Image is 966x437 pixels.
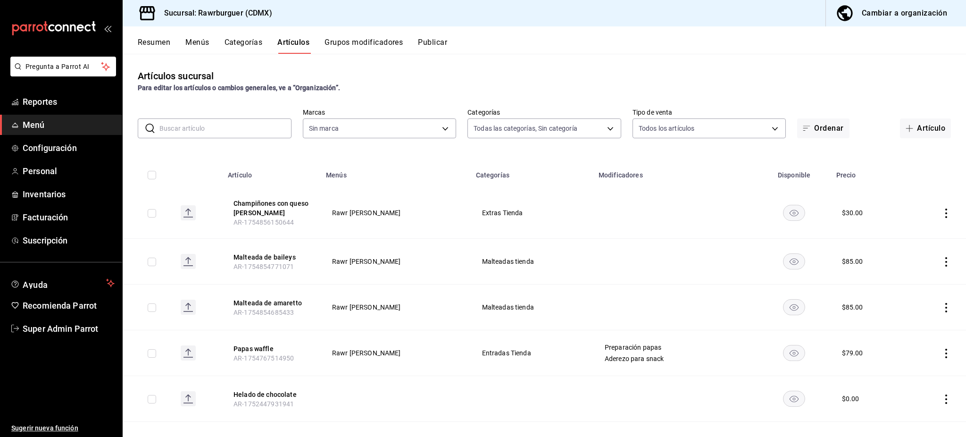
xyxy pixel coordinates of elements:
th: Categorías [470,157,593,187]
button: open_drawer_menu [104,25,111,32]
button: Categorías [225,38,263,54]
th: Menús [320,157,470,187]
span: Recomienda Parrot [23,299,115,312]
button: Pregunta a Parrot AI [10,57,116,76]
button: actions [941,349,951,358]
span: Sugerir nueva función [11,423,115,433]
span: Rawr [PERSON_NAME] [332,258,458,265]
span: Reportes [23,95,115,108]
span: Menú [23,118,115,131]
span: Pregunta a Parrot AI [25,62,101,72]
div: $ 85.00 [842,303,863,312]
button: edit-product-location [233,344,309,353]
span: Aderezo para snack [605,355,746,362]
button: availability-product [783,391,805,407]
strong: Para editar los artículos o cambios generales, ve a “Organización”. [138,84,340,92]
div: $ 30.00 [842,208,863,218]
button: availability-product [783,205,805,221]
span: Rawr [PERSON_NAME] [332,304,458,311]
div: Artículos sucursal [138,69,214,83]
div: navigation tabs [138,38,966,54]
button: Ordenar [797,118,849,138]
button: actions [941,257,951,267]
button: Artículo [900,118,951,138]
button: availability-product [783,345,805,361]
span: Preparación papas [605,344,746,351]
span: Ayuda [23,277,102,289]
a: Pregunta a Parrot AI [7,68,116,78]
label: Marcas [303,109,457,116]
span: Inventarios [23,188,115,201]
span: Todas las categorías, Sin categoría [474,124,577,133]
h3: Sucursal: Rawrburguer (CDMX) [157,8,272,19]
span: Rawr [PERSON_NAME] [332,210,458,216]
div: Cambiar a organización [862,7,947,20]
button: edit-product-location [233,199,309,218]
th: Modificadores [593,157,758,187]
span: Rawr [PERSON_NAME] [332,350,458,356]
button: edit-product-location [233,298,309,308]
span: Personal [23,165,115,177]
span: AR-1754854685433 [233,309,294,316]
span: Super Admin Parrot [23,322,115,335]
button: Publicar [418,38,447,54]
button: Grupos modificadores [325,38,403,54]
button: Artículos [277,38,309,54]
label: Categorías [467,109,621,116]
th: Precio [831,157,908,187]
span: Malteadas tienda [482,258,581,265]
span: AR-1754767514950 [233,354,294,362]
button: Resumen [138,38,170,54]
span: Sin marca [309,124,339,133]
span: Entradas Tienda [482,350,581,356]
span: Todos los artículos [639,124,695,133]
div: $ 79.00 [842,348,863,358]
button: Menús [185,38,209,54]
span: Configuración [23,142,115,154]
div: $ 85.00 [842,257,863,266]
div: $ 0.00 [842,394,859,403]
th: Artículo [222,157,320,187]
button: actions [941,303,951,312]
label: Tipo de venta [633,109,786,116]
span: Facturación [23,211,115,224]
button: edit-product-location [233,252,309,262]
button: availability-product [783,299,805,315]
span: AR-1754854771071 [233,263,294,270]
button: actions [941,209,951,218]
input: Buscar artículo [159,119,291,138]
span: AR-1752447931941 [233,400,294,408]
span: AR-1754856150644 [233,218,294,226]
span: Suscripción [23,234,115,247]
span: Extras Tienda [482,210,581,216]
button: actions [941,395,951,404]
th: Disponible [758,157,830,187]
button: edit-product-location [233,390,309,399]
button: availability-product [783,253,805,269]
span: Malteadas tienda [482,304,581,311]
